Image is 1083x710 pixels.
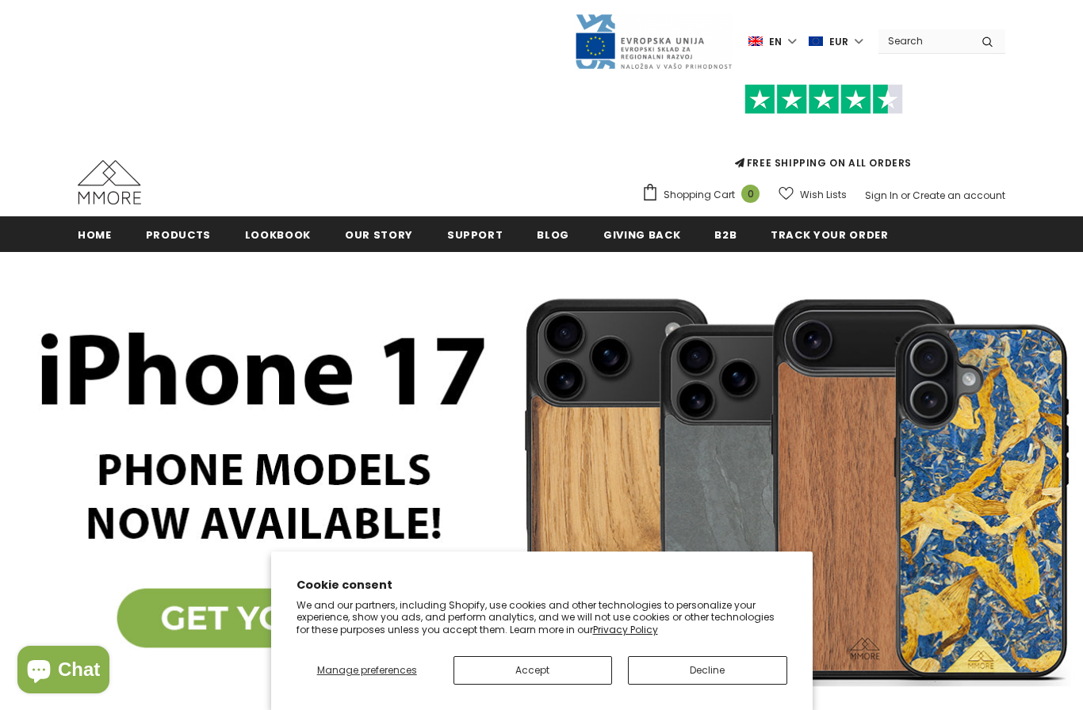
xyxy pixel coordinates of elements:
[574,13,733,71] img: Javni Razpis
[146,216,211,252] a: Products
[317,663,417,677] span: Manage preferences
[537,227,569,242] span: Blog
[574,34,733,48] a: Javni Razpis
[78,160,141,204] img: MMORE Cases
[641,91,1005,170] span: FREE SHIPPING ON ALL ORDERS
[297,577,787,594] h2: Cookie consent
[913,189,1005,202] a: Create an account
[769,34,782,50] span: en
[771,216,888,252] a: Track your order
[245,227,311,242] span: Lookbook
[603,227,680,242] span: Giving back
[748,35,763,48] img: i-lang-1.png
[245,216,311,252] a: Lookbook
[641,114,1005,155] iframe: Customer reviews powered by Trustpilot
[628,656,786,685] button: Decline
[297,656,438,685] button: Manage preferences
[865,189,898,202] a: Sign In
[13,646,114,697] inbox-online-store-chat: Shopify online store chat
[800,187,847,203] span: Wish Lists
[78,227,112,242] span: Home
[537,216,569,252] a: Blog
[641,183,767,207] a: Shopping Cart 0
[453,656,612,685] button: Accept
[714,227,737,242] span: B2B
[829,34,848,50] span: EUR
[447,227,503,242] span: support
[603,216,680,252] a: Giving back
[779,181,847,208] a: Wish Lists
[447,216,503,252] a: support
[146,227,211,242] span: Products
[714,216,737,252] a: B2B
[744,84,903,115] img: Trust Pilot Stars
[771,227,888,242] span: Track your order
[297,599,787,636] p: We and our partners, including Shopify, use cookies and other technologies to personalize your ex...
[901,189,910,202] span: or
[741,185,760,203] span: 0
[593,623,658,636] a: Privacy Policy
[664,187,735,203] span: Shopping Cart
[345,216,413,252] a: Our Story
[78,216,112,252] a: Home
[878,29,970,52] input: Search Site
[345,227,413,242] span: Our Story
